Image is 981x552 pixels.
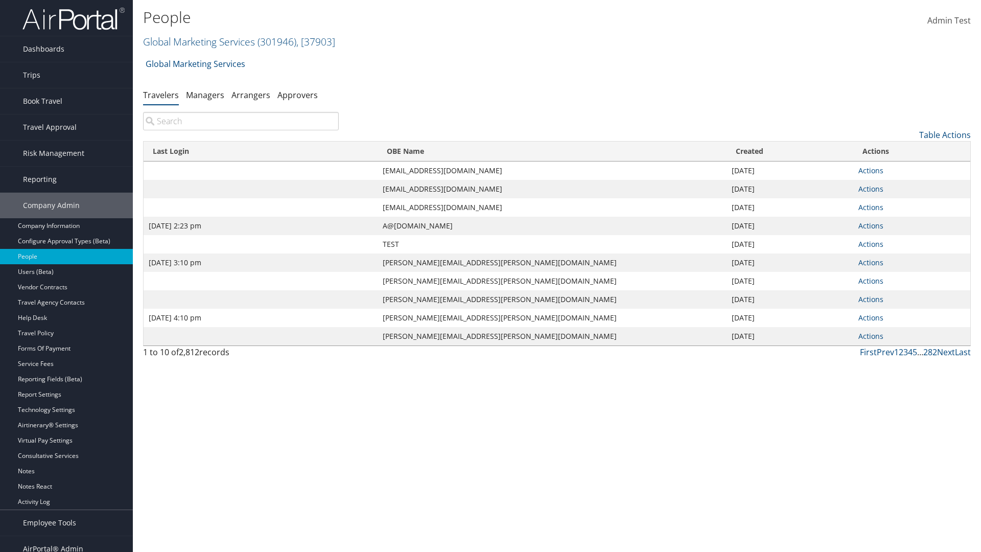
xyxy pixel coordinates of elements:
[378,198,727,217] td: [EMAIL_ADDRESS][DOMAIN_NAME]
[858,166,883,175] a: Actions
[378,272,727,290] td: [PERSON_NAME][EMAIL_ADDRESS][PERSON_NAME][DOMAIN_NAME]
[144,142,378,162] th: Last Login: activate to sort column ascending
[727,254,853,272] td: [DATE]
[143,7,695,28] h1: People
[23,36,64,62] span: Dashboards
[917,347,923,358] span: …
[858,313,883,323] a: Actions
[860,347,877,358] a: First
[858,202,883,212] a: Actions
[179,347,199,358] span: 2,812
[277,89,318,101] a: Approvers
[727,327,853,346] td: [DATE]
[908,347,913,358] a: 4
[23,114,77,140] span: Travel Approval
[858,276,883,286] a: Actions
[23,167,57,192] span: Reporting
[186,89,224,101] a: Managers
[858,184,883,194] a: Actions
[144,217,378,235] td: [DATE] 2:23 pm
[378,142,727,162] th: OBE Name: activate to sort column ascending
[296,35,335,49] span: , [ 37903 ]
[143,35,335,49] a: Global Marketing Services
[927,5,971,37] a: Admin Test
[858,294,883,304] a: Actions
[927,15,971,26] span: Admin Test
[899,347,903,358] a: 2
[858,221,883,231] a: Actions
[727,235,853,254] td: [DATE]
[923,347,937,358] a: 282
[727,162,853,180] td: [DATE]
[143,346,339,363] div: 1 to 10 of records
[22,7,125,31] img: airportal-logo.png
[143,89,179,101] a: Travelers
[727,142,853,162] th: Created: activate to sort column ascending
[23,62,40,88] span: Trips
[894,347,899,358] a: 1
[853,142,970,162] th: Actions
[937,347,955,358] a: Next
[23,193,80,218] span: Company Admin
[23,141,84,166] span: Risk Management
[919,129,971,141] a: Table Actions
[231,89,270,101] a: Arrangers
[727,198,853,217] td: [DATE]
[378,290,727,309] td: [PERSON_NAME][EMAIL_ADDRESS][PERSON_NAME][DOMAIN_NAME]
[727,180,853,198] td: [DATE]
[378,180,727,198] td: [EMAIL_ADDRESS][DOMAIN_NAME]
[858,331,883,341] a: Actions
[258,35,296,49] span: ( 301946 )
[378,162,727,180] td: [EMAIL_ADDRESS][DOMAIN_NAME]
[378,327,727,346] td: [PERSON_NAME][EMAIL_ADDRESS][PERSON_NAME][DOMAIN_NAME]
[378,309,727,327] td: [PERSON_NAME][EMAIL_ADDRESS][PERSON_NAME][DOMAIN_NAME]
[858,239,883,249] a: Actions
[143,112,339,130] input: Search
[144,309,378,327] td: [DATE] 4:10 pm
[903,347,908,358] a: 3
[378,217,727,235] td: A@[DOMAIN_NAME]
[144,254,378,272] td: [DATE] 3:10 pm
[913,347,917,358] a: 5
[23,510,76,536] span: Employee Tools
[378,254,727,272] td: [PERSON_NAME][EMAIL_ADDRESS][PERSON_NAME][DOMAIN_NAME]
[727,217,853,235] td: [DATE]
[727,272,853,290] td: [DATE]
[378,235,727,254] td: TEST
[23,88,62,114] span: Book Travel
[146,54,245,74] a: Global Marketing Services
[727,309,853,327] td: [DATE]
[955,347,971,358] a: Last
[877,347,894,358] a: Prev
[858,258,883,267] a: Actions
[727,290,853,309] td: [DATE]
